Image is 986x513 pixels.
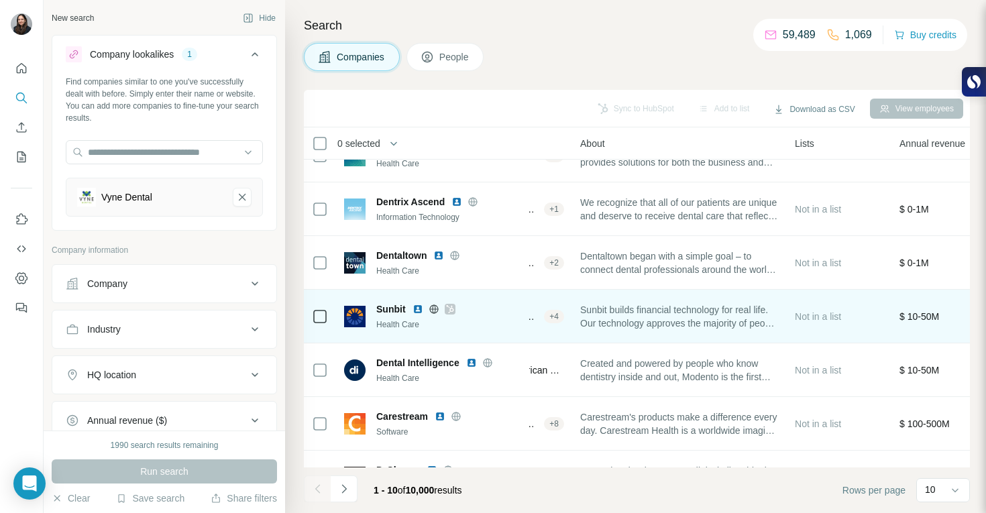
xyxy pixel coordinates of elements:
[11,13,32,35] img: Avatar
[13,467,46,500] div: Open Intercom Messenger
[795,365,841,376] span: Not in a list
[116,492,184,505] button: Save search
[337,50,386,64] span: Companies
[406,485,435,496] span: 10,000
[344,198,366,220] img: Logo of Dentrix Ascend
[376,372,521,384] div: Health Care
[52,492,90,505] button: Clear
[233,188,252,207] button: Vyne Dental-remove-button
[899,137,965,150] span: Annual revenue
[87,368,136,382] div: HQ location
[344,252,366,274] img: Logo of Dentaltown
[435,411,445,422] img: LinkedIn logo
[11,296,32,320] button: Feedback
[439,50,470,64] span: People
[11,145,32,169] button: My lists
[899,365,939,376] span: $ 10-50M
[376,249,427,262] span: Dentaltown
[376,426,521,438] div: Software
[925,483,936,496] p: 10
[795,137,814,150] span: Lists
[376,319,521,331] div: Health Care
[795,258,841,268] span: Not in a list
[271,364,336,376] span: View 8 employees
[304,16,970,35] h4: Search
[376,158,521,170] div: Health Care
[845,27,872,43] p: 1,069
[466,357,477,368] img: LinkedIn logo
[899,150,939,161] span: $ 10-50M
[764,99,864,119] button: Download as CSV
[580,464,779,491] span: LoRemips do SitaMetcon adipisci eli seddoeius temporin utl etdolore mag aliqua enimadm veniamqui ...
[544,310,564,323] div: + 4
[427,465,437,475] img: LinkedIn logo
[271,203,336,215] span: View 2 employees
[331,475,358,502] button: Navigate to next page
[580,357,779,384] span: Created and powered by people who know dentistry inside and out, Modento is the first patient eng...
[376,195,445,209] span: Dentrix Ascend
[795,204,841,215] span: Not in a list
[376,463,420,477] span: DrChrono
[344,467,366,488] img: Logo of DrChrono
[11,56,32,80] button: Quick start
[433,250,444,261] img: LinkedIn logo
[544,203,564,215] div: + 1
[795,150,841,161] span: Not in a list
[376,211,521,223] div: Information Technology
[87,323,121,336] div: Industry
[783,27,816,43] p: 59,489
[337,137,380,150] span: 0 selected
[398,485,406,496] span: of
[376,265,521,277] div: Health Care
[376,356,459,369] span: Dental Intelligence
[842,483,906,497] span: Rows per page
[899,204,929,215] span: $ 0-1M
[52,359,276,391] button: HQ location
[899,258,929,268] span: $ 0-1M
[77,188,96,207] img: Vyne Dental-logo
[11,86,32,110] button: Search
[374,485,398,496] span: 1 - 10
[376,302,406,316] span: Sunbit
[52,12,94,24] div: New search
[87,277,127,290] div: Company
[894,25,956,44] button: Buy credits
[52,244,277,256] p: Company information
[899,418,950,429] span: $ 100-500M
[374,485,462,496] span: results
[580,137,605,150] span: About
[52,268,276,300] button: Company
[182,48,197,60] div: 1
[11,115,32,139] button: Enrich CSV
[52,404,276,437] button: Annual revenue ($)
[52,313,276,345] button: Industry
[580,410,779,437] span: Carestream's products make a difference every day. Carestream Health is a worldwide imaging compa...
[580,303,779,330] span: Sunbit builds financial technology for real life. Our technology approves the majority of people ...
[90,48,174,61] div: Company lookalikes
[795,418,841,429] span: Not in a list
[111,439,219,451] div: 1990 search results remaining
[52,38,276,76] button: Company lookalikes1
[376,410,428,423] span: Carestream
[11,266,32,290] button: Dashboard
[211,492,277,505] button: Share filters
[580,249,779,276] span: Dentaltown began with a simple goal – to connect dental professionals around the world. Through o...
[101,190,152,204] div: Vyne Dental
[87,414,167,427] div: Annual revenue ($)
[11,237,32,261] button: Use Surfe API
[451,196,462,207] img: LinkedIn logo
[233,8,285,28] button: Hide
[11,207,32,231] button: Use Surfe on LinkedIn
[580,196,779,223] span: We recognize that all of our patients are unique and deserve to receive dental care that reflects...
[245,414,362,434] button: View 3,676 employees
[544,418,564,430] div: + 8
[66,76,263,124] div: Find companies similar to one you've successfully dealt with before. Simply enter their name or w...
[544,257,564,269] div: + 2
[899,311,939,322] span: $ 10-50M
[795,311,841,322] span: Not in a list
[344,413,366,435] img: Logo of Carestream
[344,306,366,327] img: Logo of Sunbit
[344,359,366,381] img: Logo of Dental Intelligence
[413,304,423,315] img: LinkedIn logo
